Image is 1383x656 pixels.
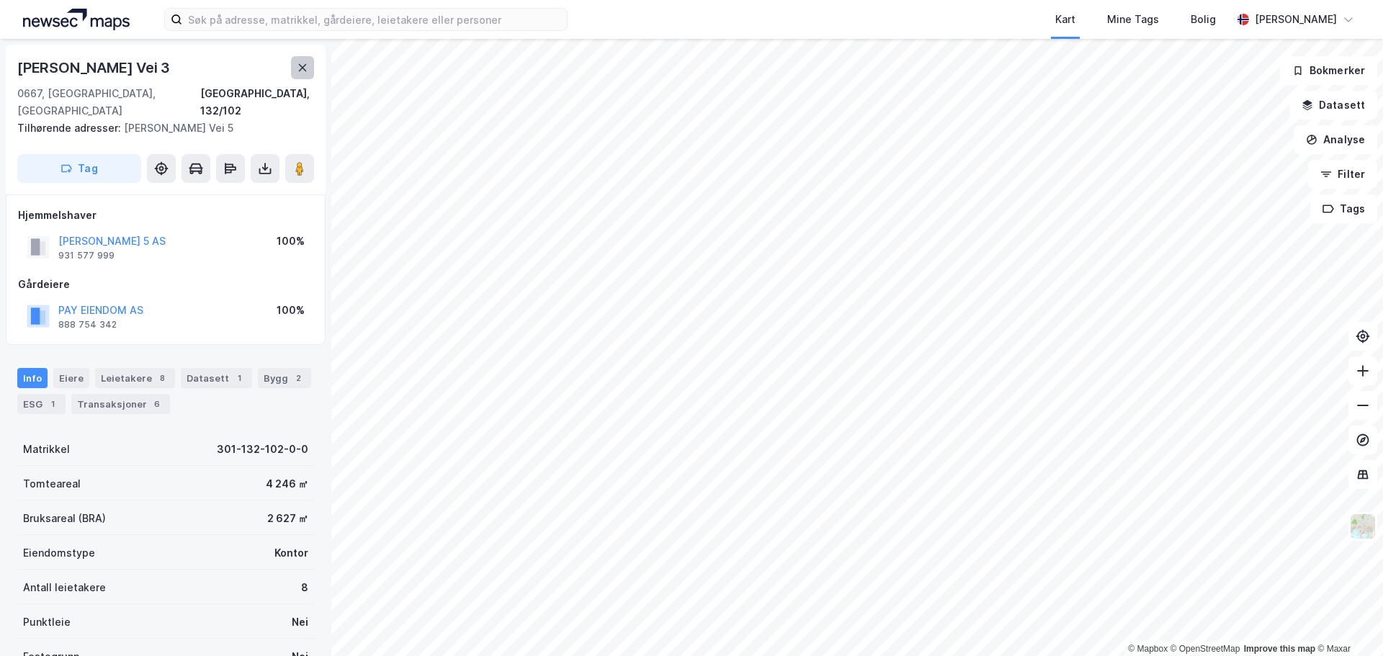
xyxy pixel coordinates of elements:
[1171,644,1240,654] a: OpenStreetMap
[45,397,60,411] div: 1
[274,544,308,562] div: Kontor
[1311,587,1383,656] iframe: Chat Widget
[1128,644,1168,654] a: Mapbox
[1308,160,1377,189] button: Filter
[23,614,71,631] div: Punktleie
[95,368,175,388] div: Leietakere
[1244,644,1315,654] a: Improve this map
[58,319,117,331] div: 888 754 342
[18,276,313,293] div: Gårdeiere
[291,371,305,385] div: 2
[18,207,313,224] div: Hjemmelshaver
[258,368,311,388] div: Bygg
[1289,91,1377,120] button: Datasett
[17,154,141,183] button: Tag
[17,394,66,414] div: ESG
[217,441,308,458] div: 301-132-102-0-0
[23,9,130,30] img: logo.a4113a55bc3d86da70a041830d287a7e.svg
[53,368,89,388] div: Eiere
[1294,125,1377,154] button: Analyse
[71,394,170,414] div: Transaksjoner
[17,120,303,137] div: [PERSON_NAME] Vei 5
[1191,11,1216,28] div: Bolig
[1310,194,1377,223] button: Tags
[155,371,169,385] div: 8
[200,85,314,120] div: [GEOGRAPHIC_DATA], 132/102
[277,302,305,319] div: 100%
[277,233,305,250] div: 100%
[17,122,124,134] span: Tilhørende adresser:
[1311,587,1383,656] div: Kontrollprogram for chat
[23,510,106,527] div: Bruksareal (BRA)
[1255,11,1337,28] div: [PERSON_NAME]
[182,9,567,30] input: Søk på adresse, matrikkel, gårdeiere, leietakere eller personer
[17,56,173,79] div: [PERSON_NAME] Vei 3
[1280,56,1377,85] button: Bokmerker
[58,250,115,261] div: 931 577 999
[292,614,308,631] div: Nei
[23,475,81,493] div: Tomteareal
[232,371,246,385] div: 1
[267,510,308,527] div: 2 627 ㎡
[17,368,48,388] div: Info
[150,397,164,411] div: 6
[266,475,308,493] div: 4 246 ㎡
[23,441,70,458] div: Matrikkel
[23,579,106,596] div: Antall leietakere
[1107,11,1159,28] div: Mine Tags
[23,544,95,562] div: Eiendomstype
[181,368,252,388] div: Datasett
[1055,11,1075,28] div: Kart
[1349,513,1377,540] img: Z
[301,579,308,596] div: 8
[17,85,200,120] div: 0667, [GEOGRAPHIC_DATA], [GEOGRAPHIC_DATA]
